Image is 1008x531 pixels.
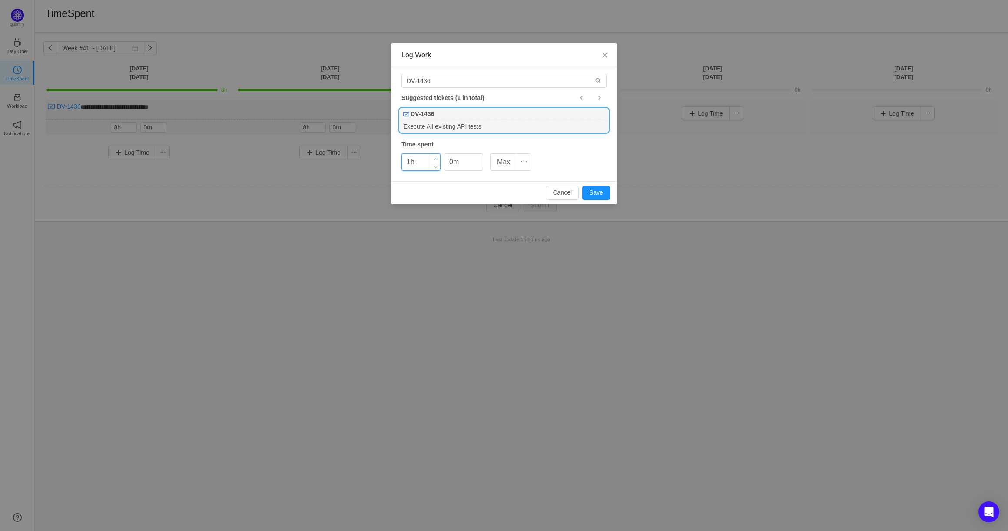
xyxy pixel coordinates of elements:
[595,78,601,84] i: icon: search
[546,186,579,200] button: Cancel
[434,166,438,169] i: icon: down
[431,154,440,164] span: Increase Value
[582,186,610,200] button: Save
[434,158,438,161] i: icon: up
[401,140,607,149] div: Time spent
[593,43,617,68] button: Close
[401,92,607,103] div: Suggested tickets (1 in total)
[601,52,608,59] i: icon: close
[517,153,531,171] button: icon: ellipsis
[978,501,999,522] div: Open Intercom Messenger
[400,120,608,132] div: Execute All existing API tests
[401,74,607,88] input: Search
[490,153,517,171] button: Max
[431,164,440,170] span: Decrease Value
[411,110,434,119] b: DV-1436
[401,50,607,60] div: Log Work
[403,111,409,117] img: 10300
